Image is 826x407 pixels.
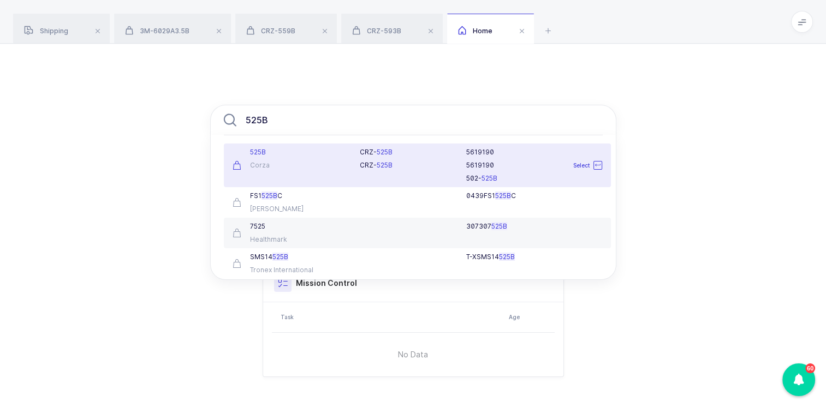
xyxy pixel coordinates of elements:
h3: Mission Control [296,278,357,289]
div: 5619190 [466,161,602,170]
div: SMS14 [233,253,347,261]
span: 525B [262,191,277,200]
div: T-XSMS14 [466,253,602,261]
div: Age [509,313,551,321]
div: 5619190 [466,148,602,157]
span: CRZ-559B [246,27,295,35]
span: No Data [342,338,484,371]
span: 3M-6029A3.5B [125,27,189,35]
span: 525B [499,253,515,261]
input: Search [210,105,616,135]
span: 525B [491,222,507,230]
div: [PERSON_NAME] [233,205,347,213]
div: 502- [466,174,602,183]
span: 525B [377,161,393,169]
div: 7525 [233,222,347,231]
span: 525B [482,174,497,182]
span: Home [458,27,492,35]
div: Select [548,154,609,176]
div: Tronex International [233,266,347,274]
div: 60 [805,363,815,373]
div: CRZ- [360,161,453,170]
span: 525B [377,148,393,156]
div: CRZ- [360,148,453,157]
div: FS1 C [233,191,347,200]
span: 525B [250,148,266,156]
div: 60 [782,363,815,396]
span: CRZ-593B [352,27,401,35]
span: Shipping [24,27,68,35]
div: Task [281,313,502,321]
div: Healthmark [233,235,347,244]
div: 0439FS1 C [466,191,602,200]
span: 525B [272,253,288,261]
div: Corza [233,161,347,170]
span: 525B [495,191,511,200]
div: 307307 [466,222,602,231]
